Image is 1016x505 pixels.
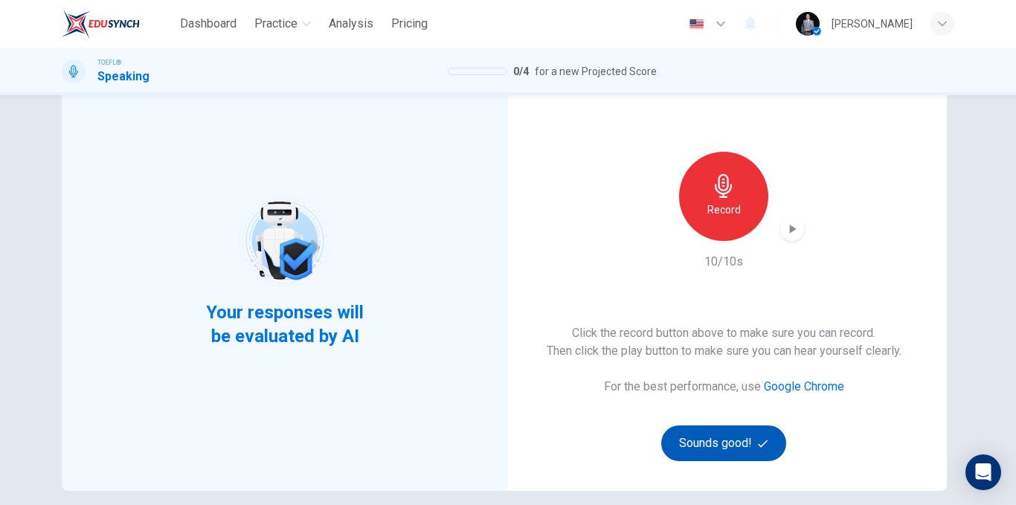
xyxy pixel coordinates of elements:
span: TOEFL® [97,57,121,68]
span: Analysis [329,15,373,33]
img: robot icon [237,193,332,288]
span: Pricing [391,15,428,33]
span: for a new Projected Score [535,62,657,80]
h1: Speaking [97,68,149,86]
button: Analysis [323,10,379,37]
div: [PERSON_NAME] [832,15,913,33]
div: Open Intercom Messenger [965,454,1001,490]
span: 0 / 4 [513,62,529,80]
h6: Record [707,201,741,219]
h6: For the best performance, use [604,378,844,396]
a: Google Chrome [764,379,844,393]
button: Sounds good! [661,425,786,461]
img: EduSynch logo [62,9,140,39]
button: Record [679,152,768,241]
img: Profile picture [796,12,820,36]
span: Dashboard [180,15,237,33]
button: Pricing [385,10,434,37]
h6: 10/10s [704,253,743,271]
button: Practice [248,10,317,37]
a: EduSynch logo [62,9,174,39]
h6: Click the record button above to make sure you can record. Then click the play button to make sur... [547,324,901,360]
span: Practice [254,15,298,33]
span: Your responses will be evaluated by AI [195,300,376,348]
img: en [687,19,706,30]
button: Dashboard [174,10,242,37]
